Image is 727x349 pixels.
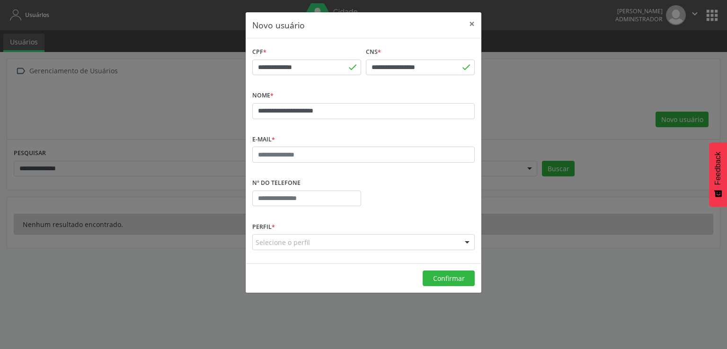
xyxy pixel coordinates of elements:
[252,132,275,147] label: E-mail
[252,176,301,191] label: Nº do Telefone
[347,62,358,72] span: done
[366,45,381,60] label: CNS
[252,19,305,31] h5: Novo usuário
[423,270,475,287] button: Confirmar
[252,88,274,103] label: Nome
[461,62,471,72] span: done
[709,142,727,207] button: Feedback - Mostrar pesquisa
[252,45,266,60] label: CPF
[256,237,310,247] span: Selecione o perfil
[462,12,481,35] button: Close
[714,152,722,185] span: Feedback
[252,219,275,234] label: Perfil
[433,274,465,283] span: Confirmar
